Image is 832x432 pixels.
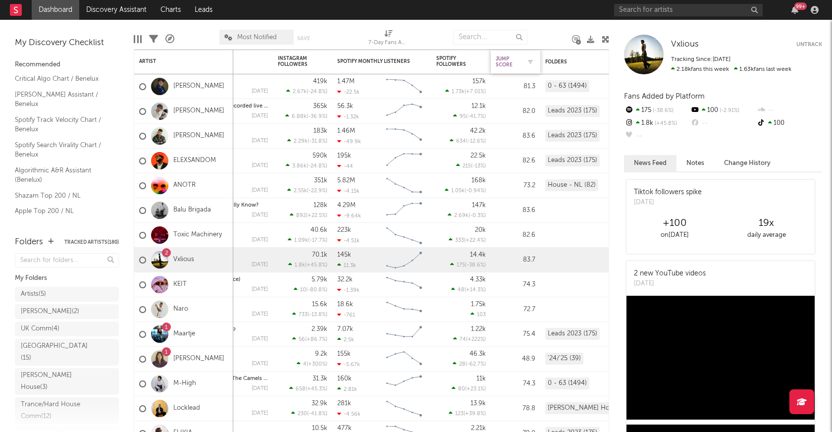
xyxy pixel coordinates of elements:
[297,361,327,367] div: ( )
[310,238,326,243] span: -17.7 %
[445,187,486,194] div: ( )
[21,306,79,318] div: [PERSON_NAME] ( 2 )
[15,73,109,84] a: Critical Algo Chart / Benelux
[309,411,326,417] span: -41.8 %
[382,322,426,347] svg: Chart title
[173,206,211,215] a: Balu Brigada
[382,223,426,248] svg: Chart title
[450,262,486,268] div: ( )
[545,353,583,365] div: '24/'25 (39)
[309,188,326,194] span: -22.9 %
[252,213,268,218] div: [DATE]
[676,155,714,171] button: Notes
[496,229,535,241] div: 82.6
[291,410,327,417] div: ( )
[451,188,465,194] span: 1.05k
[303,362,307,367] span: 4
[545,402,632,414] div: [PERSON_NAME] House (3)
[252,262,268,268] div: [DATE]
[21,399,91,423] div: Trance/Hard House Comm ( 12 )
[252,89,268,94] div: [DATE]
[756,104,822,117] div: --
[15,89,109,109] a: [PERSON_NAME] Assistant / Benelux
[252,361,268,367] div: [DATE]
[470,213,484,218] span: -0.3 %
[286,162,327,169] div: ( )
[756,117,822,130] div: 100
[436,55,471,67] div: Spotify Followers
[468,139,484,144] span: -12.6 %
[475,227,486,233] div: 20k
[496,403,535,415] div: 78.8
[721,217,812,229] div: 19 x
[496,353,535,365] div: 48.9
[477,312,486,318] span: 103
[337,89,360,95] div: -22.5k
[179,104,346,109] a: [PERSON_NAME] - Recorded live at [GEOGRAPHIC_DATA], [DATE]
[454,213,468,218] span: 2.69k
[459,362,466,367] span: 28
[337,177,355,184] div: 5.82M
[173,404,200,413] a: Locklead
[467,386,484,392] span: +23.1 %
[252,113,268,119] div: [DATE]
[337,386,357,392] div: 2.81k
[295,263,305,268] span: 1.8k
[466,89,484,95] span: +7.01 %
[460,114,466,119] span: 95
[64,240,119,245] button: Tracked Artists(180)
[308,362,326,367] span: +300 %
[309,139,326,144] span: -31.8 %
[467,362,484,367] span: -62.7 %
[690,117,756,130] div: --
[671,66,791,72] span: 1.63k fans last week
[337,326,353,332] div: 7.07k
[463,163,471,169] span: 215
[312,276,327,283] div: 5.79k
[624,104,690,117] div: 175
[134,25,142,54] div: Edit Columns
[15,339,119,366] a: [GEOGRAPHIC_DATA](15)
[368,25,408,54] div: 7-Day Fans Added (7-Day Fans Added)
[312,376,327,382] div: 31.3k
[337,425,352,432] div: 477k
[292,336,327,342] div: ( )
[173,82,224,91] a: [PERSON_NAME]
[287,138,327,144] div: ( )
[671,40,699,49] span: Vxlious
[382,173,426,198] svg: Chart title
[796,40,822,50] button: Untrack
[472,78,486,85] div: 157k
[629,229,721,241] div: on [DATE]
[545,179,598,191] div: House - NL (82)
[312,400,327,407] div: 32.9k
[458,287,465,293] span: 48
[545,328,600,340] div: Leads 2023 (175)
[382,347,426,372] svg: Chart title
[337,163,353,169] div: -44
[337,237,360,244] div: -4.51k
[312,326,327,332] div: 2.39k
[308,213,326,218] span: +22.5 %
[252,188,268,193] div: [DATE]
[313,128,327,134] div: 183k
[455,411,464,417] span: 123
[496,254,535,266] div: 83.7
[337,113,359,120] div: -1.32k
[173,280,187,289] a: KEIT
[624,117,690,130] div: 1.8k
[471,425,486,432] div: 2.21k
[288,237,327,243] div: ( )
[293,89,307,95] span: 2.67k
[456,139,466,144] span: 634
[173,256,194,264] a: Vxlious
[289,385,327,392] div: ( )
[791,6,798,14] button: 99+
[173,181,196,190] a: ANOTR
[299,337,305,342] span: 56
[496,205,535,216] div: 83.6
[315,351,327,357] div: 9.2k
[308,89,326,95] span: -24.8 %
[308,287,326,293] span: -80.8 %
[337,252,351,258] div: 145k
